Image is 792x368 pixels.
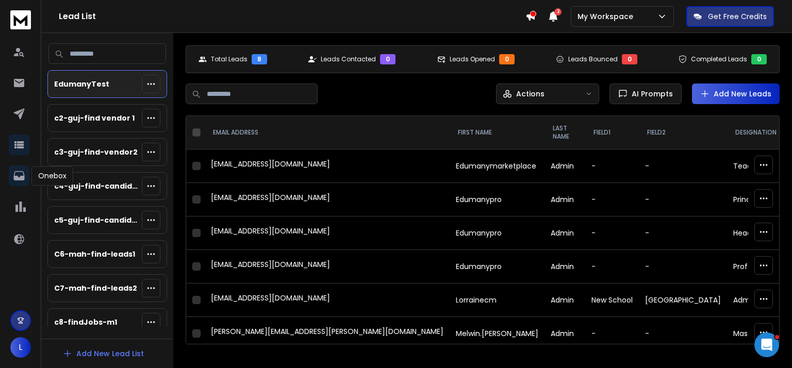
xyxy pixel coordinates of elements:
[639,250,727,283] td: -
[691,55,747,63] p: Completed Leads
[585,283,639,317] td: New School
[727,149,787,183] td: Teacher
[450,250,544,283] td: Edumanypro
[211,55,247,63] p: Total Leads
[686,6,774,27] button: Get Free Credits
[450,149,544,183] td: Edumanymarketplace
[585,250,639,283] td: -
[10,337,31,358] button: L
[585,116,639,149] th: field1
[727,317,787,350] td: Master
[54,79,109,89] p: EdumanyTest
[205,116,450,149] th: EMAIL ADDRESS
[700,89,771,99] a: Add New Leads
[751,54,767,64] div: 0
[708,11,767,22] p: Get Free Credits
[577,11,637,22] p: My Workspace
[585,149,639,183] td: -
[585,183,639,216] td: -
[639,149,727,183] td: -
[450,283,544,317] td: Lorrainecm
[54,181,138,191] p: c4-guj-find-candidates1
[54,215,138,225] p: c5-guj-find-candidates2
[585,216,639,250] td: -
[727,116,787,149] th: designation
[639,283,727,317] td: [GEOGRAPHIC_DATA]
[54,249,135,259] p: C6-mah-find-leads1
[568,55,618,63] p: Leads Bounced
[544,183,585,216] td: Admin
[380,54,395,64] div: 0
[754,332,779,357] iframe: Intercom live chat
[450,183,544,216] td: Edumanypro
[450,317,544,350] td: Melwin.[PERSON_NAME]
[544,216,585,250] td: Admin
[544,116,585,149] th: LAST NAME
[54,147,138,157] p: c3-guj-find-vendor2
[450,116,544,149] th: FIRST NAME
[211,326,443,341] div: [PERSON_NAME][EMAIL_ADDRESS][PERSON_NAME][DOMAIN_NAME]
[54,317,117,327] p: c8-findJobs-m1
[211,259,443,274] div: [EMAIL_ADDRESS][DOMAIN_NAME]
[211,226,443,240] div: [EMAIL_ADDRESS][DOMAIN_NAME]
[609,83,682,104] button: AI Prompts
[585,317,639,350] td: -
[31,166,73,186] div: Onebox
[59,10,525,23] h1: Lead List
[544,283,585,317] td: Admin
[252,54,267,64] div: 8
[639,216,727,250] td: -
[622,54,637,64] div: 0
[211,159,443,173] div: [EMAIL_ADDRESS][DOMAIN_NAME]
[450,55,495,63] p: Leads Opened
[499,54,515,64] div: 0
[516,89,544,99] p: Actions
[639,116,727,149] th: field2
[544,317,585,350] td: Admin
[321,55,376,63] p: Leads Contacted
[727,250,787,283] td: Professor
[10,10,31,29] img: logo
[639,183,727,216] td: -
[211,192,443,207] div: [EMAIL_ADDRESS][DOMAIN_NAME]
[628,89,673,99] span: AI Prompts
[727,183,787,216] td: Principal
[727,216,787,250] td: Head Master
[211,293,443,307] div: [EMAIL_ADDRESS][DOMAIN_NAME]
[692,83,780,104] button: Add New Leads
[639,317,727,350] td: -
[544,250,585,283] td: Admin
[544,149,585,183] td: Admin
[55,343,152,364] button: Add New Lead List
[554,8,562,15] span: 2
[727,283,787,317] td: Admin
[54,113,135,123] p: c2-guj-find vendor 1
[54,283,137,293] p: C7-mah-find-leads2
[450,216,544,250] td: Edumanypro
